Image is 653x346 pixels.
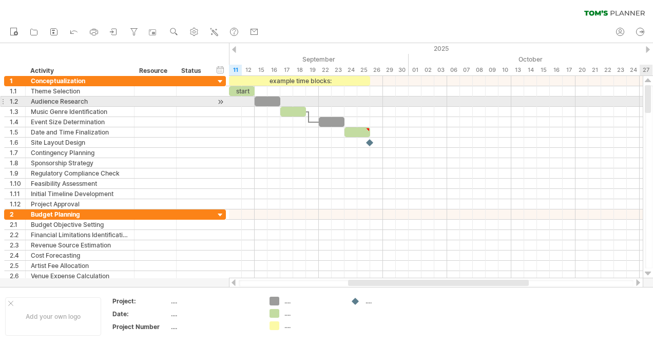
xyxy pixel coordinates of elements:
[319,65,332,75] div: Monday, 22 September 2025
[31,86,129,96] div: Theme Selection
[357,65,370,75] div: Thursday, 25 September 2025
[524,65,537,75] div: Tuesday, 14 October 2025
[614,65,627,75] div: Thursday, 23 October 2025
[31,158,129,168] div: Sponsorship Strategy
[10,168,25,178] div: 1.9
[280,65,293,75] div: Wednesday, 17 September 2025
[31,117,129,127] div: Event Size Determination
[10,86,25,96] div: 1.1
[10,251,25,260] div: 2.4
[31,209,129,219] div: Budget Planning
[344,65,357,75] div: Wednesday, 24 September 2025
[10,230,25,240] div: 2.2
[229,76,370,86] div: example time blocks:
[10,189,25,199] div: 1.11
[31,230,129,240] div: Financial Limitations Identification
[640,65,652,75] div: Monday, 27 October 2025
[216,97,225,107] div: scroll to activity
[31,199,129,209] div: Project Approval
[627,65,640,75] div: Friday, 24 October 2025
[550,65,563,75] div: Thursday, 16 October 2025
[112,297,169,305] div: Project:
[366,297,421,305] div: ....
[10,148,25,158] div: 1.7
[31,261,129,271] div: Artist Fee Allocation
[537,65,550,75] div: Wednesday, 15 October 2025
[31,76,129,86] div: Conceptualization
[171,322,257,331] div: ....
[396,65,409,75] div: Tuesday, 30 September 2025
[284,321,340,330] div: ....
[267,65,280,75] div: Tuesday, 16 September 2025
[10,209,25,219] div: 2
[112,322,169,331] div: Project Number
[10,97,25,106] div: 1.2
[31,168,129,178] div: Regulatory Compliance Check
[171,310,257,318] div: ....
[10,127,25,137] div: 1.5
[31,240,129,250] div: Revenue Source Estimation
[229,86,255,96] div: start
[31,189,129,199] div: Initial Timeline Development
[255,65,267,75] div: Monday, 15 September 2025
[31,138,129,147] div: Site Layout Design
[10,107,25,117] div: 1.3
[10,240,25,250] div: 2.3
[332,65,344,75] div: Tuesday, 23 September 2025
[447,65,460,75] div: Monday, 6 October 2025
[460,65,473,75] div: Tuesday, 7 October 2025
[10,138,25,147] div: 1.6
[139,66,170,76] div: Resource
[434,65,447,75] div: Friday, 3 October 2025
[229,65,242,75] div: Thursday, 11 September 2025
[171,297,257,305] div: ....
[30,66,128,76] div: Activity
[10,199,25,209] div: 1.12
[31,251,129,260] div: Cost Forecasting
[575,65,588,75] div: Monday, 20 October 2025
[10,220,25,229] div: 2.1
[306,65,319,75] div: Friday, 19 September 2025
[284,309,340,318] div: ....
[31,127,129,137] div: Date and Time Finalization
[31,148,129,158] div: Contingency Planning
[10,117,25,127] div: 1.4
[486,65,498,75] div: Thursday, 9 October 2025
[242,65,255,75] div: Friday, 12 September 2025
[10,76,25,86] div: 1
[370,65,383,75] div: Friday, 26 September 2025
[10,261,25,271] div: 2.5
[563,65,575,75] div: Friday, 17 October 2025
[511,65,524,75] div: Monday, 13 October 2025
[31,107,129,117] div: Music Genre Identification
[293,65,306,75] div: Thursday, 18 September 2025
[498,65,511,75] div: Friday, 10 October 2025
[421,65,434,75] div: Thursday, 2 October 2025
[10,271,25,281] div: 2.6
[284,297,340,305] div: ....
[10,158,25,168] div: 1.8
[10,179,25,188] div: 1.10
[5,297,101,336] div: Add your own logo
[383,65,396,75] div: Monday, 29 September 2025
[126,54,409,65] div: September 2025
[473,65,486,75] div: Wednesday, 8 October 2025
[181,66,204,76] div: Status
[601,65,614,75] div: Wednesday, 22 October 2025
[31,97,129,106] div: Audience Research
[588,65,601,75] div: Tuesday, 21 October 2025
[409,65,421,75] div: Wednesday, 1 October 2025
[31,220,129,229] div: Budget Objective Setting
[31,179,129,188] div: Feasibility Assessment
[31,271,129,281] div: Venue Expense Calculation
[112,310,169,318] div: Date:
